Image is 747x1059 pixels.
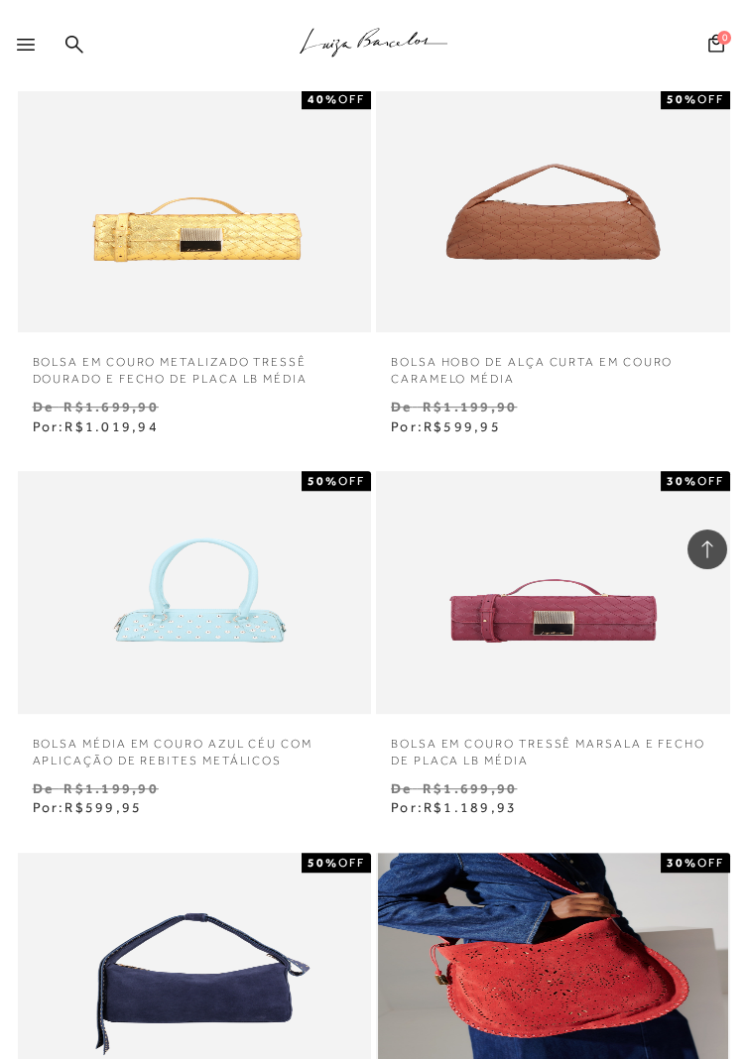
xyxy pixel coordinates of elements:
[308,856,338,870] strong: 50%
[338,92,365,106] span: OFF
[63,399,158,414] small: R$1.699,90
[308,474,338,488] strong: 50%
[308,92,338,106] strong: 40%
[63,780,158,796] small: R$1.199,90
[33,799,143,815] span: Por:
[391,799,517,815] span: Por:
[423,780,517,796] small: R$1.699,90
[20,89,370,332] a: BOLSA EM COURO METALIZADO TRESSÊ DOURADO E FECHO DE PLACA LB MÉDIA BOLSA EM COURO METALIZADO TRES...
[667,856,697,870] strong: 30%
[667,92,697,106] strong: 50%
[33,399,54,414] small: De
[64,418,158,434] span: R$1.019,94
[378,471,728,714] img: BOLSA EM COURO TRESSÊ MARSALA E FECHO DE PLACA LB MÉDIA
[424,799,517,815] span: R$1.189,93
[18,724,372,769] a: BOLSA MÉDIA EM COURO AZUL CÉU COM APLICAÇÃO DE REBITES METÁLICOS
[391,399,412,414] small: De
[20,89,370,332] img: BOLSA EM COURO METALIZADO TRESSÊ DOURADO E FECHO DE PLACA LB MÉDIA
[423,399,517,414] small: R$1.199,90
[717,31,731,45] span: 0
[391,780,412,796] small: De
[338,856,365,870] span: OFF
[378,89,728,332] img: BOLSA HOBO DE ALÇA CURTA EM COURO CARAMELO MÉDIA
[697,92,724,106] span: OFF
[18,342,372,388] a: BOLSA EM COURO METALIZADO TRESSÊ DOURADO E FECHO DE PLACA LB MÉDIA
[702,33,730,59] button: 0
[667,474,697,488] strong: 30%
[376,724,730,769] a: BOLSA EM COURO TRESSÊ MARSALA E FECHO DE PLACA LB MÉDIA
[20,471,370,714] a: BOLSA MÉDIA EM COURO AZUL CÉU COM APLICAÇÃO DE REBITES METÁLICOS BOLSA MÉDIA EM COURO AZUL CÉU CO...
[338,474,365,488] span: OFF
[20,471,370,714] img: BOLSA MÉDIA EM COURO AZUL CÉU COM APLICAÇÃO DE REBITES METÁLICOS
[391,418,501,434] span: Por:
[33,780,54,796] small: De
[378,89,728,332] a: BOLSA HOBO DE ALÇA CURTA EM COURO CARAMELO MÉDIA BOLSA HOBO DE ALÇA CURTA EM COURO CARAMELO MÉDIA
[697,474,724,488] span: OFF
[64,799,142,815] span: R$599,95
[376,342,730,388] a: BOLSA HOBO DE ALÇA CURTA EM COURO CARAMELO MÉDIA
[378,471,728,714] a: BOLSA EM COURO TRESSÊ MARSALA E FECHO DE PLACA LB MÉDIA BOLSA EM COURO TRESSÊ MARSALA E FECHO DE ...
[33,418,159,434] span: Por:
[697,856,724,870] span: OFF
[424,418,501,434] span: R$599,95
